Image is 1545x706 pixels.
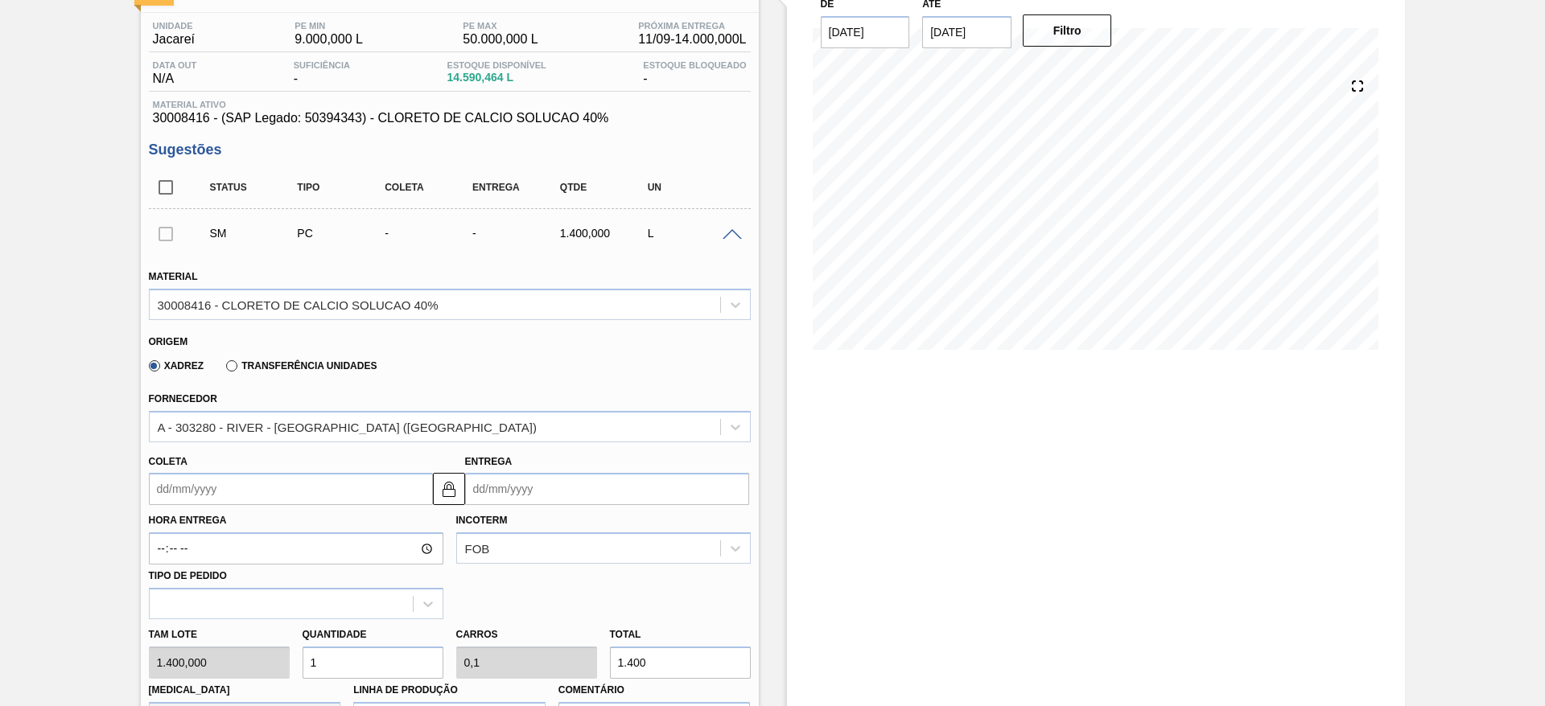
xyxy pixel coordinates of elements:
[149,60,201,86] div: N/A
[463,21,538,31] span: PE MAX
[149,623,290,646] label: Tam lote
[465,473,749,505] input: dd/mm/yyyy
[465,456,513,467] label: Entrega
[556,182,653,193] div: Qtde
[558,679,751,702] label: Comentário
[295,21,363,31] span: PE MIN
[153,60,197,70] span: Data out
[381,227,478,240] div: -
[456,515,508,526] label: Incoterm
[439,479,459,499] img: locked
[149,456,187,467] label: Coleta
[226,360,377,371] label: Transferência Unidades
[149,570,227,581] label: Tipo de pedido
[447,72,546,84] span: 14.590,464 L
[463,32,538,47] span: 50.000,000 L
[638,21,746,31] span: Próxima Entrega
[610,629,641,640] label: Total
[149,142,751,158] h3: Sugestões
[468,182,566,193] div: Entrega
[149,336,188,347] label: Origem
[149,473,433,505] input: dd/mm/yyyy
[638,32,746,47] span: 11/09 - 14.000,000 L
[293,227,390,240] div: Pedido de Compra
[556,227,653,240] div: 1.400,000
[153,100,747,109] span: Material ativo
[433,473,465,505] button: locked
[158,298,439,311] div: 30008416 - CLORETO DE CALCIO SOLUCAO 40%
[153,32,195,47] span: Jacareí
[290,60,354,86] div: -
[149,509,443,532] label: Hora Entrega
[353,684,458,696] label: Linha de Produção
[644,227,741,240] div: L
[643,60,746,70] span: Estoque Bloqueado
[153,111,747,125] span: 30008416 - (SAP Legado: 50394343) - CLORETO DE CALCIO SOLUCAO 40%
[639,60,750,86] div: -
[447,60,546,70] span: Estoque Disponível
[821,16,910,48] input: dd/mm/yyyy
[149,271,198,282] label: Material
[149,360,204,371] label: Xadrez
[468,227,566,240] div: -
[303,629,367,640] label: Quantidade
[149,393,217,404] label: Fornecedor
[293,182,390,193] div: Tipo
[456,629,498,640] label: Carros
[294,60,350,70] span: Suficiência
[1023,14,1112,47] button: Filtro
[153,21,195,31] span: Unidade
[149,684,230,696] label: [MEDICAL_DATA]
[295,32,363,47] span: 9.000,000 L
[206,182,303,193] div: Status
[465,542,490,556] div: FOB
[158,420,538,433] div: A - 303280 - RIVER - [GEOGRAPHIC_DATA] ([GEOGRAPHIC_DATA])
[922,16,1011,48] input: dd/mm/yyyy
[206,227,303,240] div: Sugestão Manual
[644,182,741,193] div: UN
[381,182,478,193] div: Coleta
